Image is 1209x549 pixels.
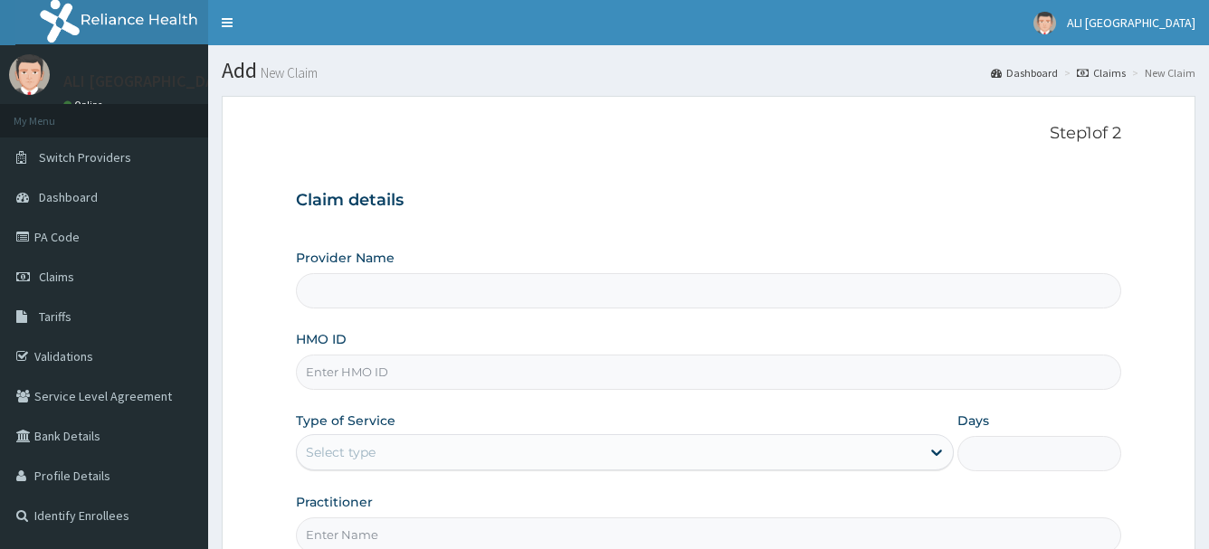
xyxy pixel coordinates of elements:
[296,249,395,267] label: Provider Name
[296,191,1122,211] h3: Claim details
[1067,14,1195,31] span: ALI [GEOGRAPHIC_DATA]
[296,412,395,430] label: Type of Service
[296,330,347,348] label: HMO ID
[296,355,1122,390] input: Enter HMO ID
[63,99,107,111] a: Online
[306,443,376,461] div: Select type
[991,65,1058,80] a: Dashboard
[39,269,74,285] span: Claims
[957,412,989,430] label: Days
[222,59,1195,82] h1: Add
[39,308,71,325] span: Tariffs
[39,149,131,166] span: Switch Providers
[9,54,50,95] img: User Image
[296,493,373,511] label: Practitioner
[39,189,98,205] span: Dashboard
[63,73,238,90] p: ALI [GEOGRAPHIC_DATA]
[1033,12,1056,34] img: User Image
[296,124,1122,144] p: Step 1 of 2
[1128,65,1195,80] li: New Claim
[257,66,318,80] small: New Claim
[1077,65,1126,80] a: Claims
